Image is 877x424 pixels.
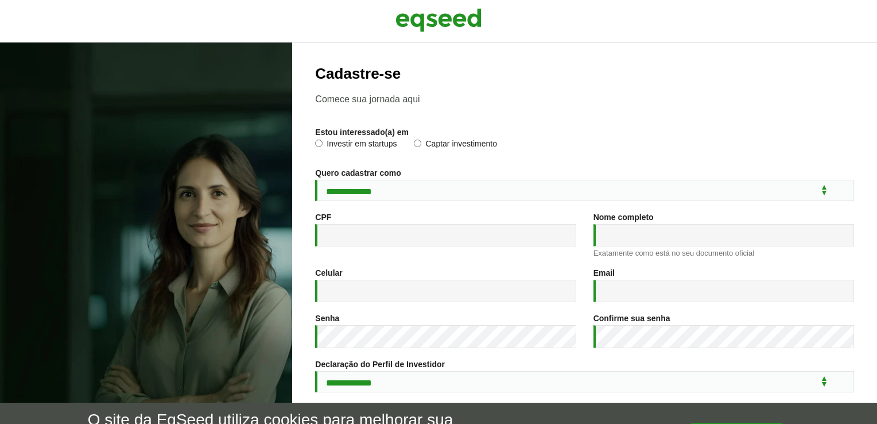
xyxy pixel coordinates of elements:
[315,94,854,105] p: Comece sua jornada aqui
[593,314,670,322] label: Confirme sua senha
[315,128,409,136] label: Estou interessado(a) em
[315,360,445,368] label: Declaração do Perfil de Investidor
[315,65,854,82] h2: Cadastre-se
[315,140,323,147] input: Investir em startups
[593,213,654,221] label: Nome completo
[315,213,331,221] label: CPF
[315,169,401,177] label: Quero cadastrar como
[315,140,397,151] label: Investir em startups
[414,140,421,147] input: Captar investimento
[315,314,339,322] label: Senha
[315,269,342,277] label: Celular
[593,249,854,257] div: Exatamente como está no seu documento oficial
[414,140,497,151] label: Captar investimento
[395,6,482,34] img: EqSeed Logo
[593,269,615,277] label: Email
